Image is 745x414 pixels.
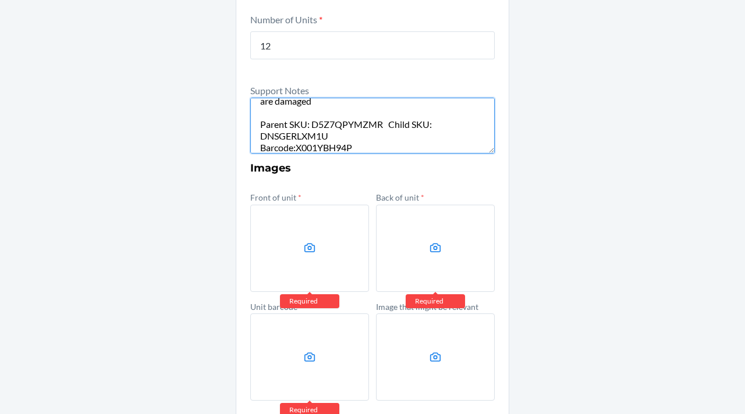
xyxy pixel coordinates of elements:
[280,294,339,308] div: Required
[250,160,495,176] h3: Images
[250,14,322,25] label: Number of Units
[406,294,465,308] div: Required
[250,302,303,312] label: Unit barcode
[250,192,301,202] label: Front of unit
[376,192,424,202] label: Back of unit
[376,302,478,312] label: Image that might be relevant
[250,85,309,96] label: Support Notes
